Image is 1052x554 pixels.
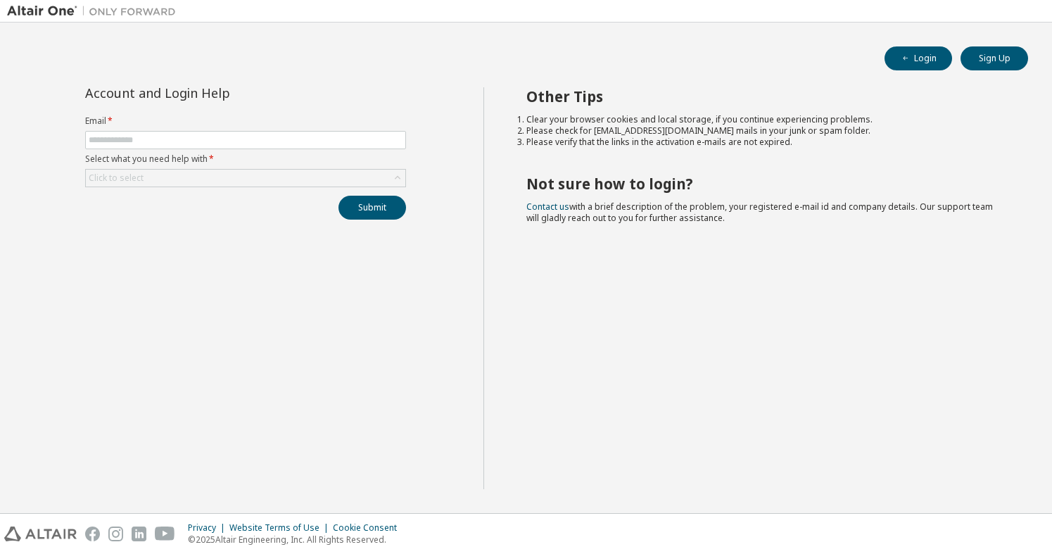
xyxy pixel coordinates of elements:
div: Account and Login Help [85,87,342,99]
img: instagram.svg [108,527,123,541]
li: Clear your browser cookies and local storage, if you continue experiencing problems. [526,114,1003,125]
li: Please verify that the links in the activation e-mails are not expired. [526,137,1003,148]
label: Email [85,115,406,127]
a: Contact us [526,201,569,213]
img: linkedin.svg [132,527,146,541]
span: with a brief description of the problem, your registered e-mail id and company details. Our suppo... [526,201,993,224]
div: Cookie Consent [333,522,405,534]
label: Select what you need help with [85,153,406,165]
div: Click to select [86,170,405,187]
div: Website Terms of Use [229,522,333,534]
img: altair_logo.svg [4,527,77,541]
p: © 2025 Altair Engineering, Inc. All Rights Reserved. [188,534,405,546]
h2: Other Tips [526,87,1003,106]
button: Sign Up [961,46,1028,70]
h2: Not sure how to login? [526,175,1003,193]
img: Altair One [7,4,183,18]
img: facebook.svg [85,527,100,541]
div: Privacy [188,522,229,534]
div: Click to select [89,172,144,184]
img: youtube.svg [155,527,175,541]
button: Login [885,46,952,70]
button: Submit [338,196,406,220]
li: Please check for [EMAIL_ADDRESS][DOMAIN_NAME] mails in your junk or spam folder. [526,125,1003,137]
